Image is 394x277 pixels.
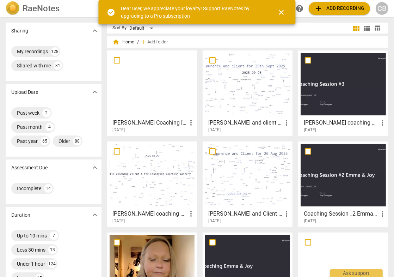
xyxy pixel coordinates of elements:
[154,13,190,19] a: Pro subscription
[372,23,383,34] button: Table view
[301,144,386,224] a: Coaching Session _2 Emma & Joy for [DATE][DATE]
[363,24,371,32] span: view_list
[352,24,361,32] span: view_module
[50,231,58,240] div: 7
[90,162,100,173] button: Show more
[17,62,51,69] div: Shared with me
[148,40,168,45] span: Add folder
[17,232,47,239] div: Up to 10 mins
[277,8,286,17] span: close
[110,144,195,224] a: [PERSON_NAME] coaching client X for Embodying Coaching Mastery[DATE]
[205,53,290,133] a: [PERSON_NAME] and client for [DATE][DATE]
[304,218,316,224] span: [DATE]
[113,38,120,46] span: home
[304,210,378,218] h3: Coaching Session _2 Emma & Joy for 21st AUG
[187,119,195,127] span: more_vert
[113,218,125,224] span: [DATE]
[6,1,100,16] a: LogoRaeNotes
[378,119,387,127] span: more_vert
[17,246,45,253] div: Less 30 mins
[282,119,291,127] span: more_vert
[44,184,53,193] div: 14
[17,109,39,116] div: Past week
[301,53,386,133] a: [PERSON_NAME] coaching Joy for [DATE][DATE]
[11,89,38,96] p: Upload Date
[208,127,221,133] span: [DATE]
[17,124,43,131] div: Past month
[374,25,381,31] span: table_chart
[378,210,387,218] span: more_vert
[121,5,265,19] div: Dear user, we appreciate your loyalty! Support RaeNotes by upgrading to a
[17,260,45,267] div: Under 1 hour
[187,210,195,218] span: more_vert
[91,88,99,96] span: expand_more
[90,25,100,36] button: Show more
[6,1,20,16] img: Logo
[48,246,57,254] div: 13
[309,2,370,15] button: Upload
[351,23,362,34] button: Tile view
[11,211,30,219] p: Duration
[113,119,187,127] h3: Emma Sutherland Coaching Joy: ACC Performance Evaluation
[113,127,125,133] span: [DATE]
[205,144,290,224] a: [PERSON_NAME] and Client for [DATE][DATE]
[90,87,100,97] button: Show more
[282,210,291,218] span: more_vert
[293,2,306,15] a: Help
[376,2,388,15] button: CB
[90,210,100,220] button: Show more
[11,27,28,35] p: Sharing
[208,210,282,218] h3: Laurence and Client for 26 Aug 2025
[314,4,323,13] span: add
[137,40,139,45] span: /
[273,4,290,21] button: Close
[41,137,49,145] div: 65
[23,4,60,13] h2: RaeNotes
[113,38,135,46] span: Home
[110,53,195,133] a: [PERSON_NAME] Coaching [PERSON_NAME]: ACC Performance Evaluation[DATE]
[330,269,383,277] div: Ask support
[51,47,59,56] div: 128
[48,260,56,268] div: 124
[208,119,282,127] h3: Laurence and client for 25th Sept 2025
[17,185,41,192] div: Incomplete
[73,137,81,145] div: 88
[11,164,48,171] p: Assessment Due
[42,109,51,117] div: 2
[314,4,364,13] span: Add recording
[208,218,221,224] span: [DATE]
[91,26,99,35] span: expand_more
[45,123,54,131] div: 4
[362,23,372,34] button: List view
[54,61,62,70] div: 31
[304,119,378,127] h3: Emma coaching Joy for 8th September
[113,210,187,218] h3: Katie coaching client X for Embodying Coaching Mastery
[113,25,127,31] div: Sort By
[91,163,99,172] span: expand_more
[17,138,38,145] div: Past year
[141,38,148,46] span: add
[59,138,70,145] div: Older
[17,48,48,55] div: My recordings
[91,211,99,219] span: expand_more
[107,8,116,17] span: check_circle
[304,127,316,133] span: [DATE]
[130,23,156,34] div: Default
[295,4,304,13] span: help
